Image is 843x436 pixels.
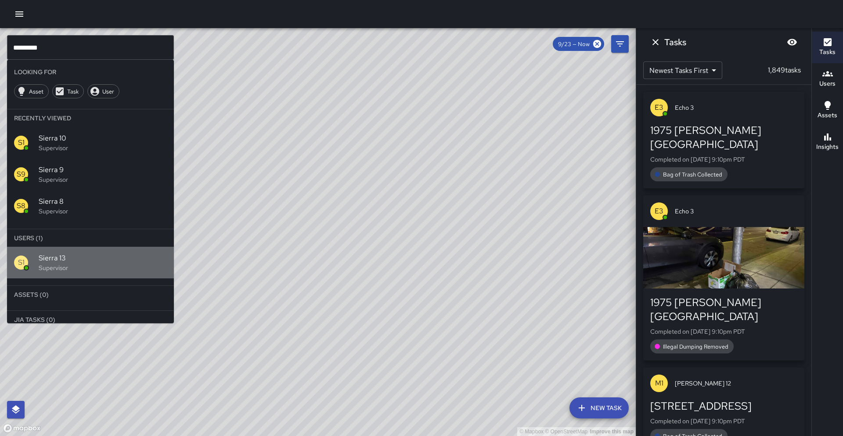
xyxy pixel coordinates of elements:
div: 9/23 — Now [553,37,604,51]
p: Completed on [DATE] 9:10pm PDT [650,417,797,425]
li: Looking For [7,63,174,81]
span: Sierra 13 [39,253,167,263]
li: Users (1) [7,229,174,247]
div: Newest Tasks First [643,61,722,79]
h6: Users [819,79,836,89]
p: Supervisor [39,207,167,216]
button: E3Echo 31975 [PERSON_NAME][GEOGRAPHIC_DATA]Completed on [DATE] 9:10pm PDTIllegal Dumping Removed [643,195,804,360]
span: Sierra 9 [39,165,167,175]
div: 1975 [PERSON_NAME][GEOGRAPHIC_DATA] [650,295,797,324]
button: Insights [812,126,843,158]
li: Recently Viewed [7,109,174,127]
button: Assets [812,95,843,126]
div: Asset [14,84,49,98]
p: Supervisor [39,175,167,184]
p: Supervisor [39,263,167,272]
p: S8 [17,201,25,211]
p: Completed on [DATE] 9:10pm PDT [650,155,797,164]
span: Echo 3 [675,103,797,112]
p: 1,849 tasks [764,65,804,76]
button: E3Echo 31975 [PERSON_NAME][GEOGRAPHIC_DATA]Completed on [DATE] 9:10pm PDTBag of Trash Collected [643,92,804,188]
button: Blur [783,33,801,51]
p: S1 [18,257,25,268]
span: 9/23 — Now [553,40,595,48]
div: S1Sierra 10Supervisor [7,127,174,159]
p: E3 [655,102,663,113]
span: Asset [24,88,48,95]
p: S1 [18,137,25,148]
button: Users [812,63,843,95]
span: Sierra 10 [39,133,167,144]
div: 1975 [PERSON_NAME][GEOGRAPHIC_DATA] [650,123,797,151]
li: Assets (0) [7,286,174,303]
span: Sierra 8 [39,196,167,207]
p: M1 [655,378,663,389]
h6: Assets [818,111,837,120]
h6: Tasks [819,47,836,57]
span: User [97,88,119,95]
li: Jia Tasks (0) [7,311,174,328]
div: S1Sierra 13Supervisor [7,247,174,278]
h6: Tasks [664,35,686,49]
p: Supervisor [39,144,167,152]
span: Task [62,88,83,95]
p: Completed on [DATE] 9:10pm PDT [650,327,797,336]
span: Bag of Trash Collected [658,171,728,178]
span: Echo 3 [675,207,797,216]
span: [PERSON_NAME] 12 [675,379,797,388]
button: New Task [569,397,629,418]
p: S9 [17,169,25,180]
p: E3 [655,206,663,216]
button: Dismiss [647,33,664,51]
div: Task [52,84,84,98]
div: [STREET_ADDRESS] [650,399,797,413]
div: User [87,84,119,98]
button: Tasks [812,32,843,63]
h6: Insights [816,142,839,152]
div: S9Sierra 9Supervisor [7,159,174,190]
span: Illegal Dumping Removed [658,343,734,350]
button: Filters [611,35,629,53]
div: S8Sierra 8Supervisor [7,190,174,222]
